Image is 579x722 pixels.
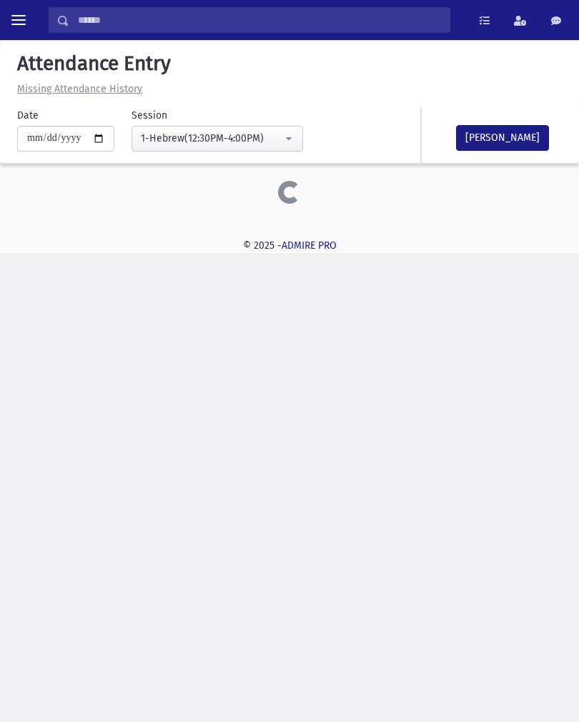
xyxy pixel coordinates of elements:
label: Session [132,108,167,123]
button: [PERSON_NAME] [456,125,549,151]
div: 1-Hebrew(12:30PM-4:00PM) [141,131,282,146]
a: Missing Attendance History [11,83,142,95]
div: © 2025 - [11,238,568,253]
h5: Attendance Entry [11,51,568,76]
button: 1-Hebrew(12:30PM-4:00PM) [132,126,303,152]
label: Date [17,108,39,123]
a: ADMIRE PRO [282,239,337,252]
u: Missing Attendance History [17,83,142,95]
button: toggle menu [6,7,31,33]
input: Search [69,7,450,33]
